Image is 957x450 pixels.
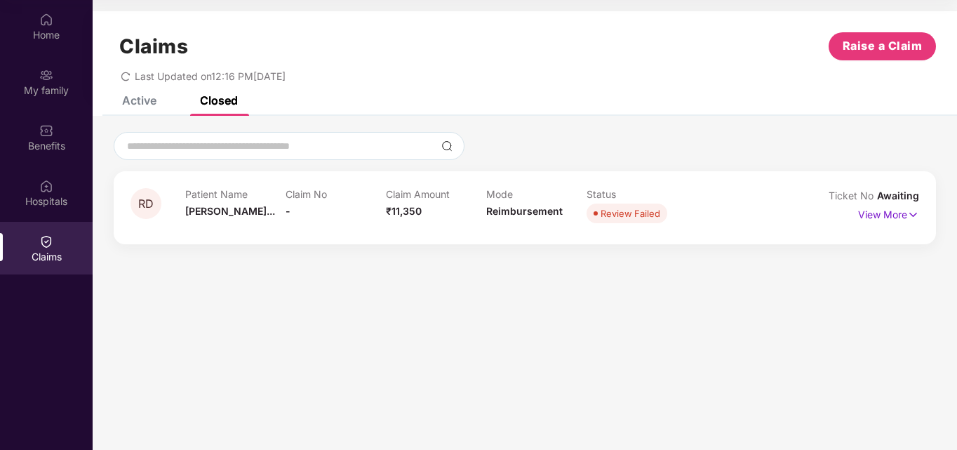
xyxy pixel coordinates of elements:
p: Status [587,188,687,200]
button: Raise a Claim [829,32,936,60]
p: Mode [486,188,587,200]
div: Active [122,93,156,107]
span: Ticket No [829,190,877,201]
img: svg+xml;base64,PHN2ZyBpZD0iSG9zcGl0YWxzIiB4bWxucz0iaHR0cDovL3d3dy53My5vcmcvMjAwMC9zdmciIHdpZHRoPS... [39,179,53,193]
p: Claim No [286,188,386,200]
img: svg+xml;base64,PHN2ZyBpZD0iQ2xhaW0iIHhtbG5zPSJodHRwOi8vd3d3LnczLm9yZy8yMDAwL3N2ZyIgd2lkdGg9IjIwIi... [39,234,53,249]
span: [PERSON_NAME]... [185,205,275,217]
img: svg+xml;base64,PHN2ZyBpZD0iU2VhcmNoLTMyeDMyIiB4bWxucz0iaHR0cDovL3d3dy53My5vcmcvMjAwMC9zdmciIHdpZH... [441,140,453,152]
span: redo [121,70,130,82]
div: Review Failed [601,206,660,220]
img: svg+xml;base64,PHN2ZyB3aWR0aD0iMjAiIGhlaWdodD0iMjAiIHZpZXdCb3g9IjAgMCAyMCAyMCIgZmlsbD0ibm9uZSIgeG... [39,68,53,82]
p: Patient Name [185,188,286,200]
p: Claim Amount [386,188,486,200]
div: Closed [200,93,238,107]
h1: Claims [119,34,188,58]
span: Last Updated on 12:16 PM[DATE] [135,70,286,82]
img: svg+xml;base64,PHN2ZyBpZD0iSG9tZSIgeG1sbnM9Imh0dHA6Ly93d3cudzMub3JnLzIwMDAvc3ZnIiB3aWR0aD0iMjAiIG... [39,13,53,27]
span: RD [138,198,154,210]
span: Reimbursement [486,205,563,217]
span: Awaiting [877,190,919,201]
p: View More [858,204,919,223]
span: ₹11,350 [386,205,422,217]
span: Raise a Claim [843,37,923,55]
span: - [286,205,290,217]
img: svg+xml;base64,PHN2ZyBpZD0iQmVuZWZpdHMiIHhtbG5zPSJodHRwOi8vd3d3LnczLm9yZy8yMDAwL3N2ZyIgd2lkdGg9Ij... [39,124,53,138]
img: svg+xml;base64,PHN2ZyB4bWxucz0iaHR0cDovL3d3dy53My5vcmcvMjAwMC9zdmciIHdpZHRoPSIxNyIgaGVpZ2h0PSIxNy... [907,207,919,223]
